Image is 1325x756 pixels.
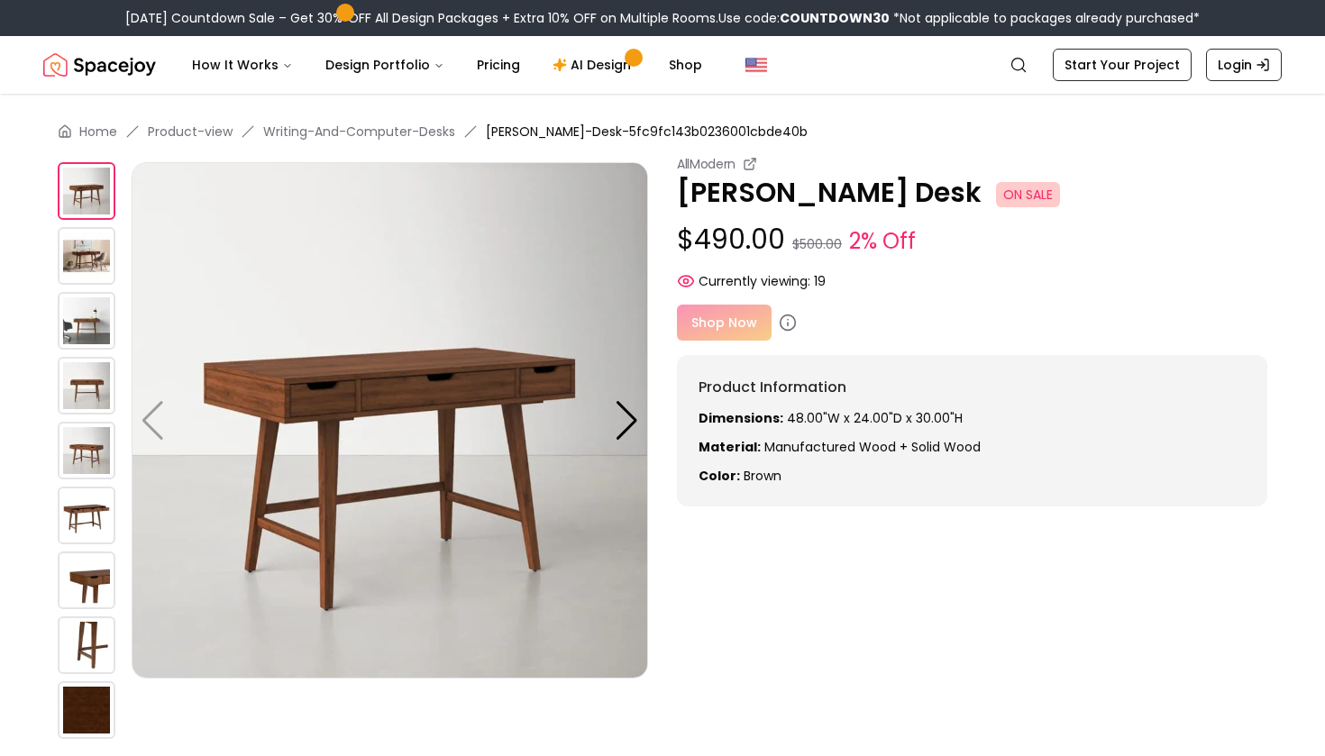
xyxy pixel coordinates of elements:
p: [PERSON_NAME] Desk [677,177,1267,209]
nav: Global [43,36,1282,94]
a: AI Design [538,47,651,83]
strong: Dimensions: [699,409,783,427]
span: ON SALE [996,182,1060,207]
span: *Not applicable to packages already purchased* [890,9,1200,27]
img: https://storage.googleapis.com/spacejoy-main/assets/5fc9fc143b0236001cbde40b/product_0_jpnbkjj1cob [58,357,115,414]
small: AllModern [677,155,736,173]
div: [DATE] Countdown Sale – Get 30% OFF All Design Packages + Extra 10% OFF on Multiple Rooms. [125,9,1200,27]
img: https://storage.googleapis.com/spacejoy-main/assets/5fc9fc143b0236001cbde40b/product_5_m077a48e197 [58,681,115,739]
img: https://storage.googleapis.com/spacejoy-main/assets/5fc9fc143b0236001cbde40b/product_1_3fab4e8g22mh [58,422,115,479]
nav: breadcrumb [58,123,1267,141]
p: 48.00"W x 24.00"D x 30.00"H [699,409,1246,427]
img: https://storage.googleapis.com/spacejoy-main/assets/5fc9fc143b0236001cbde40b/product_4_4lbj3o74k04 [58,616,115,674]
span: Currently viewing: [699,272,810,290]
a: Shop [654,47,717,83]
img: Spacejoy Logo [43,47,156,83]
span: Manufactured Wood + Solid Wood [764,438,981,456]
small: $500.00 [792,235,842,253]
img: https://storage.googleapis.com/spacejoy-main/assets/5fc9fc143b0236001cbde40b/product_2_ll315h9cdp1h [58,487,115,544]
a: Login [1206,49,1282,81]
h6: Product Information [699,377,1246,398]
button: How It Works [178,47,307,83]
span: [PERSON_NAME]-Desk-5fc9fc143b0236001cbde40b [486,123,808,141]
strong: Material: [699,438,761,456]
img: https://storage.googleapis.com/spacejoy-main/assets/5fc9fc143b0236001cbde40b/product_1_0ekbl5i77ae9 [648,162,1165,679]
a: Product-view [148,123,233,141]
a: Home [79,123,117,141]
a: Start Your Project [1053,49,1192,81]
img: https://storage.googleapis.com/spacejoy-main/assets/5fc9fc143b0236001cbde40b/product_1_0ekbl5i77ae9 [58,227,115,285]
span: brown [744,467,781,485]
img: https://storage.googleapis.com/spacejoy-main/assets/5fc9fc143b0236001cbde40b/product_3_f5a4f64ph4l [58,292,115,350]
span: 19 [814,272,826,290]
span: Use code: [718,9,890,27]
img: https://storage.googleapis.com/spacejoy-main/assets/5fc9fc143b0236001cbde40b/product_3_coddc7gc2b0h [58,551,115,609]
b: COUNTDOWN30 [780,9,890,27]
nav: Main [178,47,717,83]
button: Design Portfolio [311,47,459,83]
a: Pricing [462,47,535,83]
img: United States [745,54,767,76]
small: 2% Off [849,225,916,258]
a: Spacejoy [43,47,156,83]
img: https://storage.googleapis.com/spacejoy-main/assets/5fc9fc143b0236001cbde40b/product_0_fjp2komocklc [58,162,115,220]
strong: Color: [699,467,740,485]
a: Writing-And-Computer-Desks [263,123,455,141]
p: $490.00 [677,223,1267,258]
img: https://storage.googleapis.com/spacejoy-main/assets/5fc9fc143b0236001cbde40b/product_0_fjp2komocklc [132,162,648,679]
